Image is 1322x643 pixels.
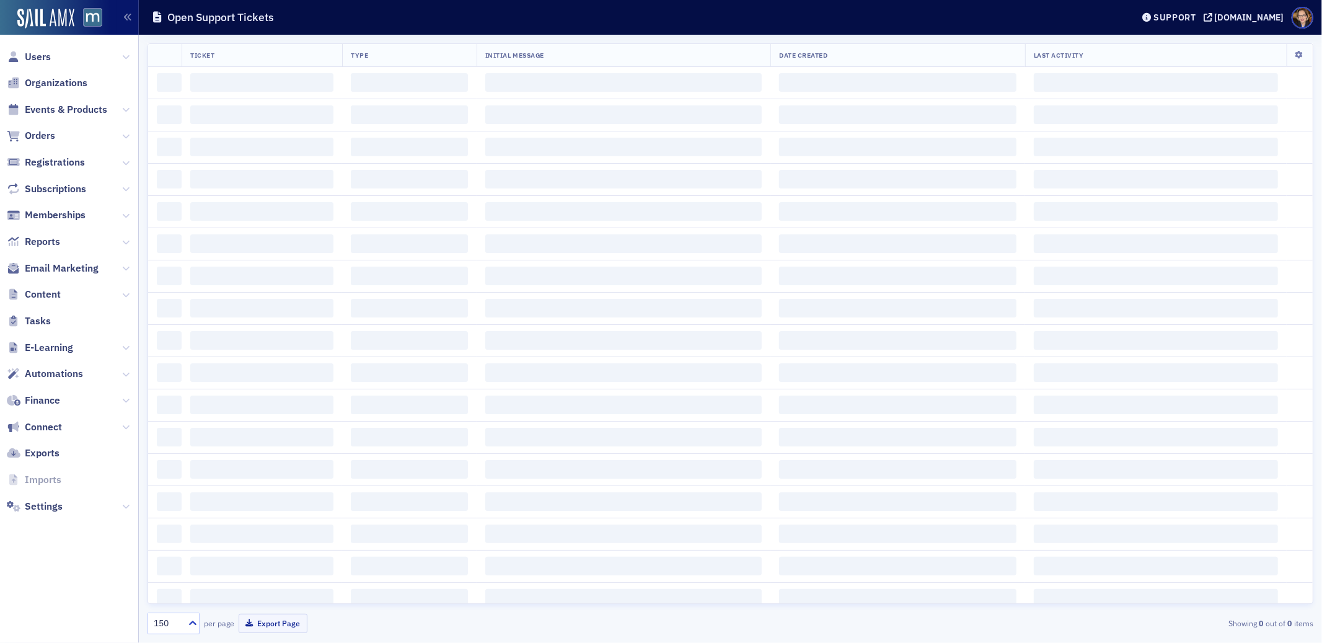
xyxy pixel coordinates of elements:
span: Tasks [25,314,51,328]
span: Orders [25,129,55,143]
span: Email Marketing [25,262,99,275]
img: SailAMX [17,9,74,29]
span: ‌ [351,234,468,253]
span: ‌ [351,428,468,446]
a: Imports [7,473,61,487]
span: ‌ [1034,363,1278,382]
span: ‌ [351,299,468,317]
span: ‌ [157,267,182,285]
span: ‌ [157,460,182,479]
span: ‌ [779,428,1016,446]
span: ‌ [190,557,333,575]
span: ‌ [1034,557,1278,575]
button: [DOMAIN_NAME] [1204,13,1289,22]
span: Initial Message [485,51,544,60]
span: ‌ [779,299,1016,317]
span: ‌ [351,73,468,92]
span: ‌ [190,73,333,92]
span: ‌ [190,428,333,446]
a: Users [7,50,51,64]
a: E-Learning [7,341,73,355]
span: ‌ [1034,460,1278,479]
span: ‌ [485,170,762,188]
strong: 0 [1285,618,1294,629]
span: ‌ [157,170,182,188]
span: ‌ [1034,170,1278,188]
span: ‌ [190,363,333,382]
span: ‌ [779,492,1016,511]
span: ‌ [157,589,182,608]
span: ‌ [485,363,762,382]
span: ‌ [779,460,1016,479]
span: ‌ [190,492,333,511]
span: ‌ [157,105,182,124]
span: Users [25,50,51,64]
span: ‌ [157,525,182,543]
span: ‌ [485,299,762,317]
div: Showing out of items [933,618,1313,629]
label: per page [204,618,234,629]
span: ‌ [1034,202,1278,221]
span: Content [25,288,61,301]
span: Finance [25,394,60,407]
span: ‌ [779,73,1016,92]
a: Subscriptions [7,182,86,196]
div: 150 [154,617,181,630]
a: Exports [7,446,59,460]
span: ‌ [779,267,1016,285]
span: ‌ [190,460,333,479]
span: Events & Products [25,103,107,117]
span: ‌ [351,589,468,608]
span: ‌ [779,234,1016,253]
span: ‌ [485,428,762,446]
span: ‌ [157,299,182,317]
span: ‌ [1034,267,1278,285]
span: ‌ [485,105,762,124]
span: Ticket [190,51,214,60]
a: Registrations [7,156,85,169]
span: ‌ [190,234,333,253]
span: ‌ [1034,492,1278,511]
span: ‌ [190,267,333,285]
span: ‌ [157,234,182,253]
span: ‌ [485,331,762,350]
span: ‌ [351,363,468,382]
span: ‌ [779,589,1016,608]
span: ‌ [351,331,468,350]
span: ‌ [485,525,762,543]
span: ‌ [351,202,468,221]
span: Profile [1292,7,1313,29]
span: ‌ [779,331,1016,350]
span: Type [351,51,368,60]
span: ‌ [485,202,762,221]
span: ‌ [351,396,468,414]
span: ‌ [351,170,468,188]
span: ‌ [1034,525,1278,543]
span: ‌ [157,428,182,446]
span: ‌ [190,105,333,124]
span: ‌ [779,363,1016,382]
a: View Homepage [74,8,102,29]
a: Memberships [7,208,86,222]
span: Subscriptions [25,182,86,196]
span: ‌ [190,331,333,350]
span: Exports [25,446,59,460]
span: ‌ [1034,331,1278,350]
span: Settings [25,500,63,513]
span: ‌ [779,105,1016,124]
span: E-Learning [25,341,73,355]
span: Last Activity [1034,51,1084,60]
span: ‌ [779,138,1016,156]
span: ‌ [485,589,762,608]
span: ‌ [351,557,468,575]
h1: Open Support Tickets [167,10,274,25]
span: ‌ [779,525,1016,543]
span: ‌ [485,73,762,92]
span: ‌ [351,138,468,156]
span: ‌ [485,396,762,414]
span: ‌ [351,525,468,543]
span: ‌ [190,170,333,188]
span: Date Created [779,51,827,60]
span: Organizations [25,76,87,90]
